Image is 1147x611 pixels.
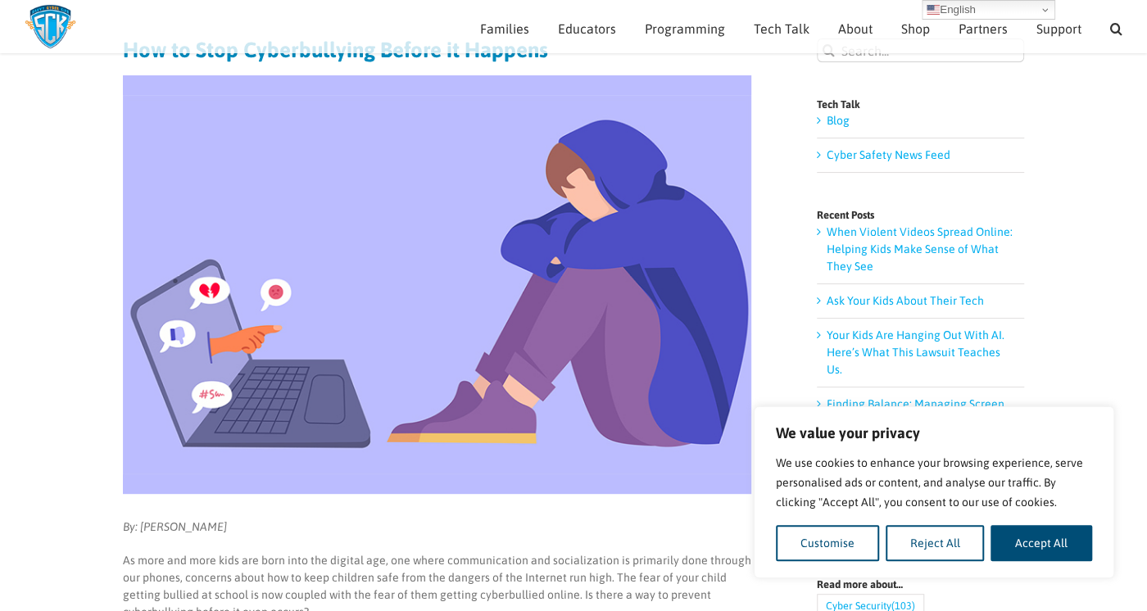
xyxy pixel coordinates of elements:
[123,38,751,61] h1: How to Stop Cyberbullying Before it Happens
[827,294,984,307] a: Ask Your Kids About Their Tech
[1036,22,1081,35] span: Support
[25,4,76,49] img: Savvy Cyber Kids Logo
[927,3,940,16] img: en
[901,22,930,35] span: Shop
[776,453,1092,512] p: We use cookies to enhance your browsing experience, serve personalised ads or content, and analys...
[776,423,1092,443] p: We value your privacy
[754,22,809,35] span: Tech Talk
[817,579,1024,590] h4: Read more about…
[123,520,227,533] em: By: [PERSON_NAME]
[959,22,1008,35] span: Partners
[827,397,1004,428] a: Finding Balance: Managing Screen Time in a Digital World
[827,328,1004,376] a: Your Kids Are Hanging Out With AI. Here’s What This Lawsuit Teaches Us.
[817,210,1024,220] h4: Recent Posts
[991,525,1092,561] button: Accept All
[558,22,616,35] span: Educators
[776,525,879,561] button: Customise
[827,148,950,161] a: Cyber Safety News Feed
[645,22,725,35] span: Programming
[817,99,1024,110] h4: Tech Talk
[886,525,985,561] button: Reject All
[838,22,873,35] span: About
[827,225,1013,273] a: When Violent Videos Spread Online: Helping Kids Make Sense of What They See
[827,114,850,127] a: Blog
[480,22,529,35] span: Families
